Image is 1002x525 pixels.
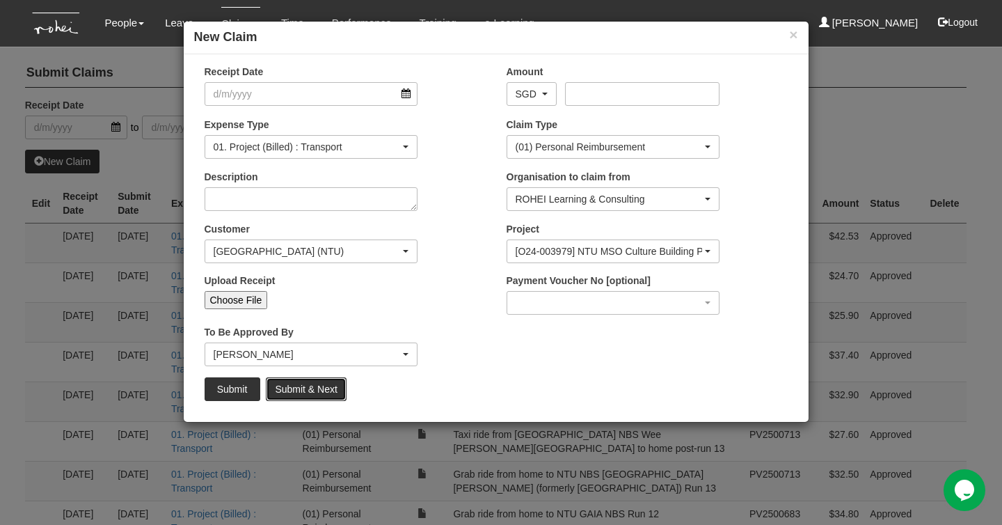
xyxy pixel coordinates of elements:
div: [GEOGRAPHIC_DATA] (NTU) [214,244,401,258]
button: (01) Personal Reimbursement [507,135,720,159]
label: Amount [507,65,543,79]
label: Expense Type [205,118,269,132]
iframe: chat widget [944,469,988,511]
button: 01. Project (Billed) : Transport [205,135,418,159]
label: Organisation to claim from [507,170,630,184]
div: ROHEI Learning & Consulting [516,192,703,206]
label: To Be Approved By [205,325,294,339]
label: Customer [205,222,250,236]
button: × [789,27,797,42]
input: Submit [205,377,260,401]
label: Project [507,222,539,236]
div: (01) Personal Reimbursement [516,140,703,154]
label: Claim Type [507,118,558,132]
div: [O24-003979] NTU MSO Culture Building Phase 2 OrgWide Cascading [516,244,703,258]
button: Nanyang Technological University (NTU) [205,240,418,263]
button: SGD [507,82,557,106]
label: Upload Receipt [205,274,276,288]
input: Choose File [205,291,268,309]
b: New Claim [194,30,257,44]
button: Abel Tan [205,343,418,366]
div: SGD [516,87,539,101]
div: 01. Project (Billed) : Transport [214,140,401,154]
label: Payment Voucher No [optional] [507,274,651,288]
input: Submit & Next [266,377,346,401]
label: Receipt Date [205,65,264,79]
button: ROHEI Learning & Consulting [507,187,720,211]
input: d/m/yyyy [205,82,418,106]
div: [PERSON_NAME] [214,347,401,361]
button: [O24-003979] NTU MSO Culture Building Phase 2 OrgWide Cascading [507,240,720,263]
label: Description [205,170,258,184]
